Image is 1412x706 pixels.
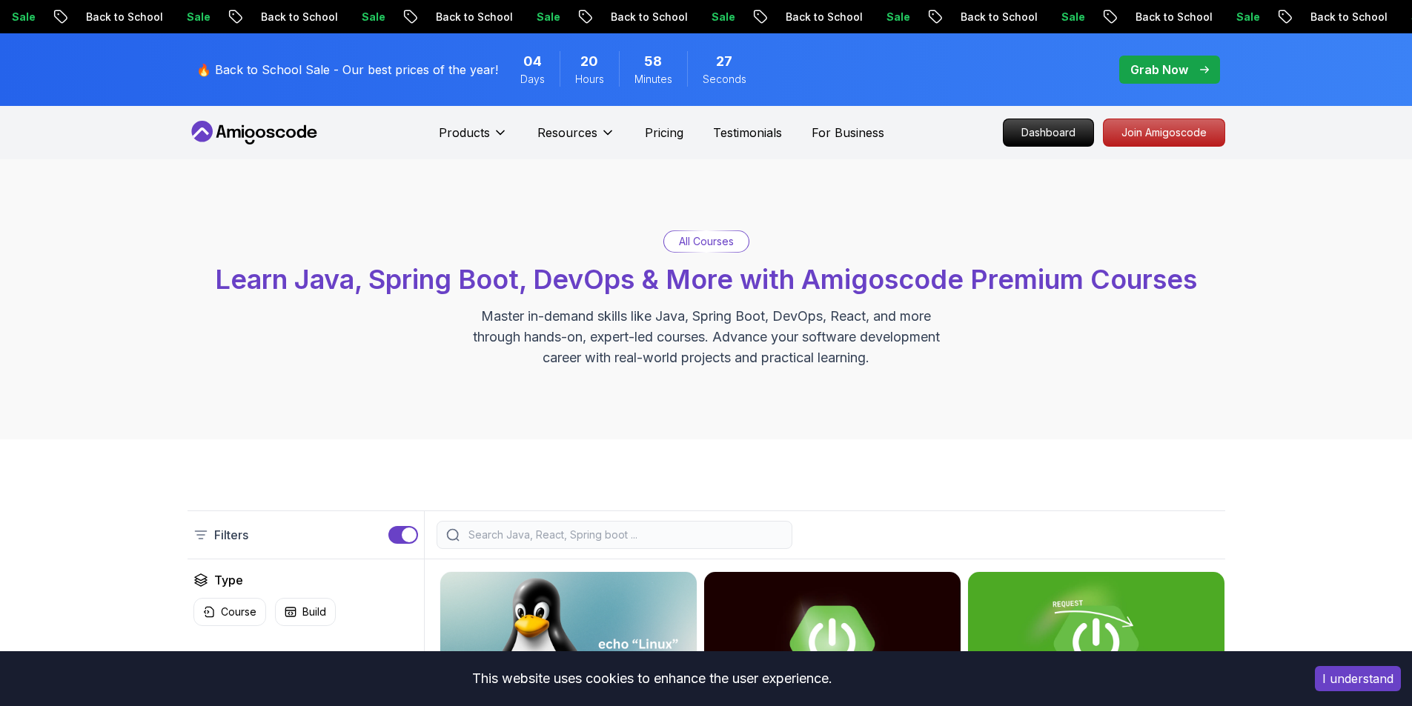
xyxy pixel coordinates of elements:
a: For Business [812,124,884,141]
button: Course [193,598,266,626]
a: Join Amigoscode [1103,119,1225,147]
p: Grab Now [1130,61,1188,79]
span: Seconds [703,72,746,87]
a: Dashboard [1003,119,1094,147]
p: All Courses [679,234,734,249]
p: Back to School [927,10,1027,24]
h2: Type [214,571,243,589]
a: Pricing [645,124,683,141]
p: Filters [214,526,248,544]
p: Sale [503,10,550,24]
p: Back to School [752,10,852,24]
span: 20 Hours [580,51,598,72]
span: Hours [575,72,604,87]
span: Minutes [634,72,672,87]
input: Search Java, React, Spring boot ... [465,527,783,542]
p: Back to School [1101,10,1202,24]
a: Testimonials [713,124,782,141]
div: This website uses cookies to enhance the user experience. [11,662,1293,695]
p: Back to School [227,10,328,24]
p: Sale [1202,10,1250,24]
p: Course [221,605,256,619]
p: Build [302,605,326,619]
p: Dashboard [1004,119,1093,146]
p: Sale [852,10,900,24]
button: Build [275,598,336,626]
p: Sale [1027,10,1075,24]
p: Resources [537,124,597,141]
span: Learn Java, Spring Boot, DevOps & More with Amigoscode Premium Courses [215,263,1197,296]
span: 27 Seconds [716,51,732,72]
p: Back to School [577,10,677,24]
span: Days [520,72,545,87]
button: Accept cookies [1315,666,1401,691]
p: Sale [677,10,725,24]
p: Back to School [1276,10,1377,24]
span: 58 Minutes [644,51,662,72]
span: 4 Days [523,51,542,72]
p: Join Amigoscode [1104,119,1224,146]
p: Sale [328,10,375,24]
p: Sale [153,10,200,24]
p: 🔥 Back to School Sale - Our best prices of the year! [196,61,498,79]
p: Back to School [52,10,153,24]
p: Products [439,124,490,141]
button: Resources [537,124,615,153]
p: Back to School [402,10,503,24]
button: Products [439,124,508,153]
p: Master in-demand skills like Java, Spring Boot, DevOps, React, and more through hands-on, expert-... [457,306,955,368]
